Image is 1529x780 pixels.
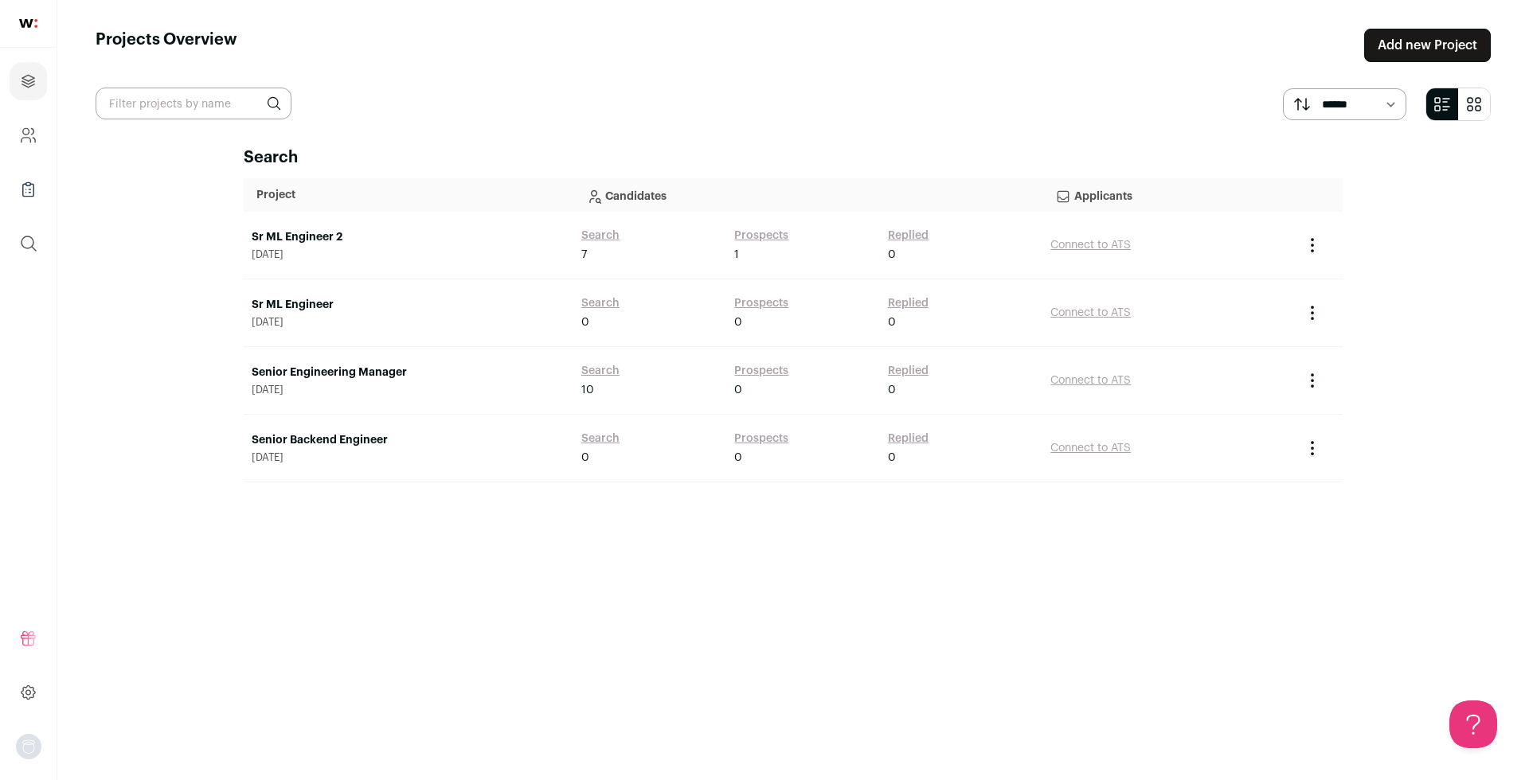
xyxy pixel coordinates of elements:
[1303,439,1322,458] button: Project Actions
[734,228,788,244] a: Prospects
[1364,29,1491,62] a: Add new Project
[888,247,896,263] span: 0
[888,228,929,244] a: Replied
[16,734,41,759] img: nopic.png
[734,247,739,263] span: 1
[888,295,929,311] a: Replied
[581,295,620,311] a: Search
[1050,443,1131,454] a: Connect to ATS
[252,297,565,313] a: Sr ML Engineer
[888,450,896,466] span: 0
[888,314,896,330] span: 0
[10,62,47,100] a: Projects
[888,382,896,398] span: 0
[10,116,47,154] a: Company and ATS Settings
[96,88,291,119] input: Filter projects by name
[734,363,788,379] a: Prospects
[19,19,37,28] img: wellfound-shorthand-0d5821cbd27db2630d0214b213865d53afaa358527fdda9d0ea32b1df1b89c2c.svg
[96,29,237,62] h1: Projects Overview
[16,734,41,759] button: Open dropdown
[1055,179,1282,211] p: Applicants
[1303,371,1322,390] button: Project Actions
[244,146,1343,169] h2: Search
[581,363,620,379] a: Search
[252,229,565,245] a: Sr ML Engineer 2
[1050,375,1131,386] a: Connect to ATS
[10,170,47,209] a: Company Lists
[1449,700,1497,748] iframe: Help Scout Beacon - Open
[734,295,788,311] a: Prospects
[1050,307,1131,318] a: Connect to ATS
[888,431,929,447] a: Replied
[734,450,742,466] span: 0
[734,382,742,398] span: 0
[581,228,620,244] a: Search
[252,248,565,261] span: [DATE]
[734,431,788,447] a: Prospects
[252,316,565,329] span: [DATE]
[252,451,565,464] span: [DATE]
[581,450,589,466] span: 0
[252,384,565,396] span: [DATE]
[581,431,620,447] a: Search
[1303,236,1322,255] button: Project Actions
[581,382,594,398] span: 10
[888,363,929,379] a: Replied
[252,365,565,380] a: Senior Engineering Manager
[586,179,1030,211] p: Candidates
[581,247,587,263] span: 7
[734,314,742,330] span: 0
[256,187,561,203] p: Project
[1050,240,1131,251] a: Connect to ATS
[581,314,589,330] span: 0
[1303,303,1322,322] button: Project Actions
[252,432,565,448] a: Senior Backend Engineer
